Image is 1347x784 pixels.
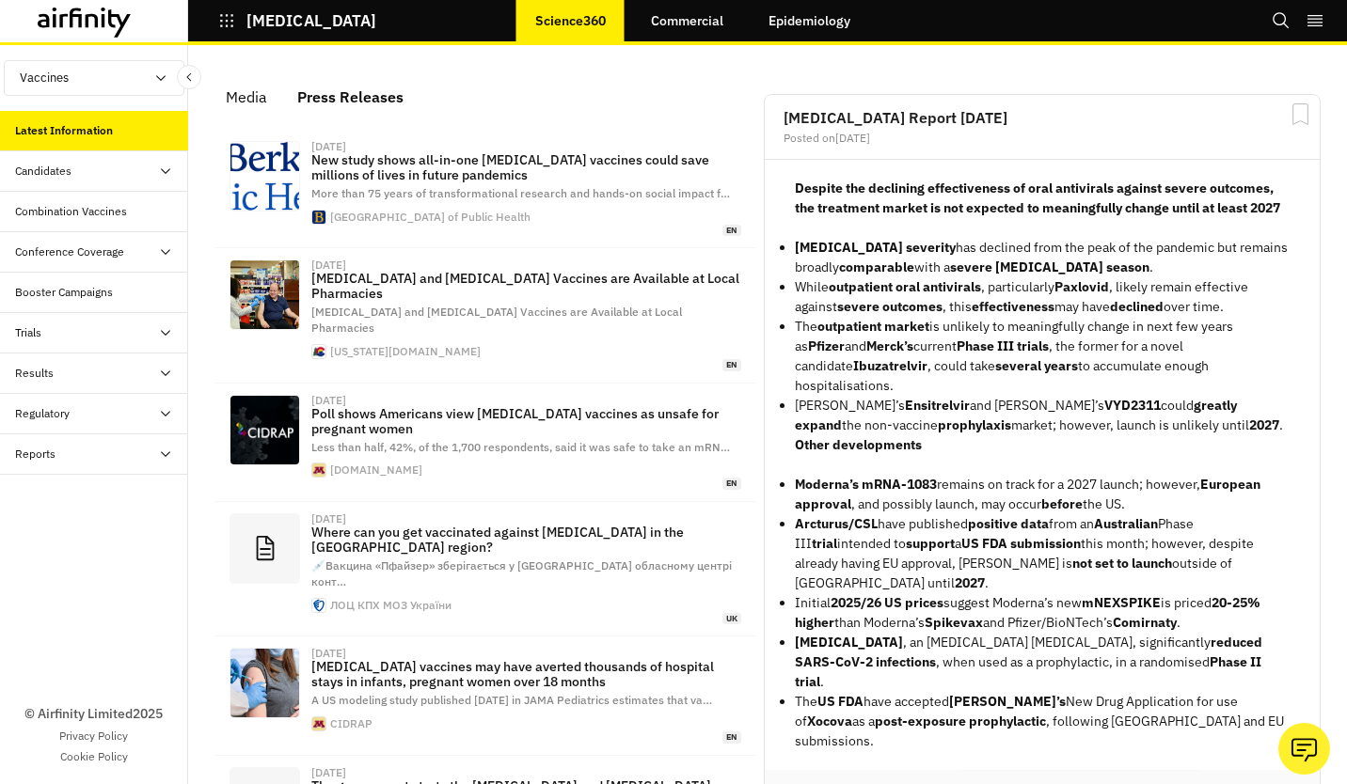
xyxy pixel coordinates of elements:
strong: Despite the declining effectiveness of oral antivirals against severe outcomes, the treatment mar... [795,180,1280,216]
p: The is unlikely to meaningfully change in next few years as and current , the former for a novel ... [795,317,1290,396]
span: 💉Вакцина «Пфайзер» зберігається у [GEOGRAPHIC_DATA] обласному центрі конт … [311,558,732,588]
strong: post-exposure prophylactic [875,713,1046,729]
p: have published from an Phase III intended to a this month; however, despite already having EU app... [795,514,1290,593]
strong: severe [837,298,880,315]
div: Posted on [DATE] [784,133,1301,144]
p: [MEDICAL_DATA] vaccines may have averted thousands of hospital stays in infants, pregnant women o... [311,659,741,689]
a: Cookie Policy [60,748,128,765]
button: Close Sidebar [177,65,201,89]
strong: effectiveness [972,298,1054,315]
div: Reports [15,446,55,463]
p: © Airfinity Limited 2025 [24,704,163,724]
span: More than 75 years of transformational research and hands-on social impact f … [311,186,730,200]
p: [MEDICAL_DATA] [246,12,376,29]
strong: [MEDICAL_DATA] [795,634,903,651]
span: uk [722,613,741,625]
span: en [722,359,741,371]
a: [DATE]New study shows all-in-one [MEDICAL_DATA] vaccines could save millions of lives in future p... [214,130,756,248]
a: [DATE][MEDICAL_DATA] vaccines may have averted thousands of hospital stays in infants, pregnant w... [214,636,756,755]
strong: Moderna’s mRNA-1083 [795,476,937,493]
strong: outcomes [882,298,943,315]
div: Conference Coverage [15,243,124,260]
a: [DATE]Poll shows Americans view [MEDICAL_DATA] vaccines as unsafe for pregnant womenLess than hal... [214,384,756,502]
strong: VYD2311 [1104,397,1161,414]
div: [DATE] [311,259,346,271]
strong: Paxlovid [1054,278,1109,295]
strong: several years [995,357,1078,374]
img: pregnant_woman_getting_vaccine.jpg [230,649,299,717]
strong: Phase III trials [957,337,1049,354]
h2: [MEDICAL_DATA] Report [DATE] [784,110,1301,125]
span: Less than half, 42%, of the 1,700 respondents, said it was safe to take an mRN … [311,440,730,454]
a: [DATE]Where can you get vaccinated against [MEDICAL_DATA] in the [GEOGRAPHIC_DATA] region?💉Вакцин... [214,502,756,636]
div: [DATE] [311,648,346,659]
p: , an [MEDICAL_DATA] [MEDICAL_DATA], significantly , when used as a prophylactic, in a randomised . [795,633,1290,692]
p: While , particularly , likely remain effective against , this may have over time. [795,277,1290,317]
p: New study shows all-in-one [MEDICAL_DATA] vaccines could save millions of lives in future pandemics [311,152,741,182]
strong: Xocova [807,713,852,729]
p: has declined from the peak of the pandemic but remains broadly with a . [795,238,1290,277]
div: [DATE] [311,513,346,525]
strong: not set to launch [1072,555,1172,572]
p: The have accepted New Drug Application for use of as a , following [GEOGRAPHIC_DATA] and EU submi... [795,692,1290,751]
img: polis_vaccine_pharmacy_0.jpg [230,260,299,329]
strong: declined [1110,298,1164,315]
strong: US FDA submission [961,535,1081,552]
strong: 2027 [955,574,985,591]
img: cropped-cropped-bph-favicon.png [312,211,325,224]
img: rebrand-logo-bph.png [230,142,299,211]
button: Ask our analysts [1278,723,1330,775]
strong: mNEXSPIKE [1082,594,1161,611]
div: Candidates [15,163,71,180]
button: [MEDICAL_DATA] [218,5,376,37]
a: Privacy Policy [59,728,128,745]
p: Poll shows Americans view [MEDICAL_DATA] vaccines as unsafe for pregnant women [311,406,741,436]
div: Regulatory [15,405,70,422]
strong: 2025/26 US prices [831,594,943,611]
div: [DATE] [311,141,346,152]
span: en [722,478,741,490]
div: Trials [15,324,41,341]
span: en [722,731,741,744]
strong: outpatient oral antivirals [829,278,981,295]
svg: Bookmark Report [1289,102,1312,126]
strong: Other developments [795,436,922,453]
div: ЛОЦ КПХ МОЗ України [330,600,452,611]
img: favicon.ico [312,717,325,730]
button: Search [1272,5,1291,37]
p: [PERSON_NAME]’s and [PERSON_NAME]’s could the non-vaccine market; however, launch is unlikely unt... [795,396,1290,435]
strong: 2027 [1249,416,1279,433]
p: [MEDICAL_DATA] and [MEDICAL_DATA] Vaccines are Available at Local Pharmacies [311,271,741,301]
strong: Comirnaty [1113,614,1177,631]
strong: Merck’s [866,337,913,354]
div: Results [15,365,54,382]
div: Press Releases [297,83,404,111]
div: [DATE] [311,767,346,778]
img: cidrap-og-image.jpg [230,396,299,464]
p: Science360 [535,13,606,28]
strong: [PERSON_NAME]’s [949,693,1066,710]
p: Initial suggest Moderna’s new is priced than Moderna’s and Pfizer/BioNTech’s . [795,593,1290,633]
div: CIDRAP [330,718,372,729]
strong: [MEDICAL_DATA] severity [795,239,956,256]
strong: before [1041,495,1083,512]
strong: prophylaxis [938,416,1011,433]
div: [US_STATE][DOMAIN_NAME] [330,346,481,357]
strong: trial [812,535,837,552]
strong: Australian [1094,515,1158,532]
div: Media [226,83,267,111]
span: [MEDICAL_DATA] and [MEDICAL_DATA] Vaccines are Available at Local Pharmacies [311,305,682,335]
div: [GEOGRAPHIC_DATA] of Public Health [330,212,531,223]
p: remains on track for a 2027 launch; however, , and possibly launch, may occur the US. [795,475,1290,514]
p: Where can you get vaccinated against [MEDICAL_DATA] in the [GEOGRAPHIC_DATA] region? [311,525,741,555]
div: Latest Information [15,122,113,139]
strong: support [906,535,955,552]
strong: Pfizer [808,337,845,354]
strong: positive data [968,515,1049,532]
span: A US modeling study published [DATE] in JAMA Pediatrics estimates that va … [311,693,712,707]
strong: Ibuzatrelvir [853,357,927,374]
strong: Spikevax [925,614,983,631]
div: [DOMAIN_NAME] [330,464,422,476]
a: [DATE][MEDICAL_DATA] and [MEDICAL_DATA] Vaccines are Available at Local Pharmacies[MEDICAL_DATA] ... [214,248,756,383]
strong: Arcturus/CSL [795,515,878,532]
